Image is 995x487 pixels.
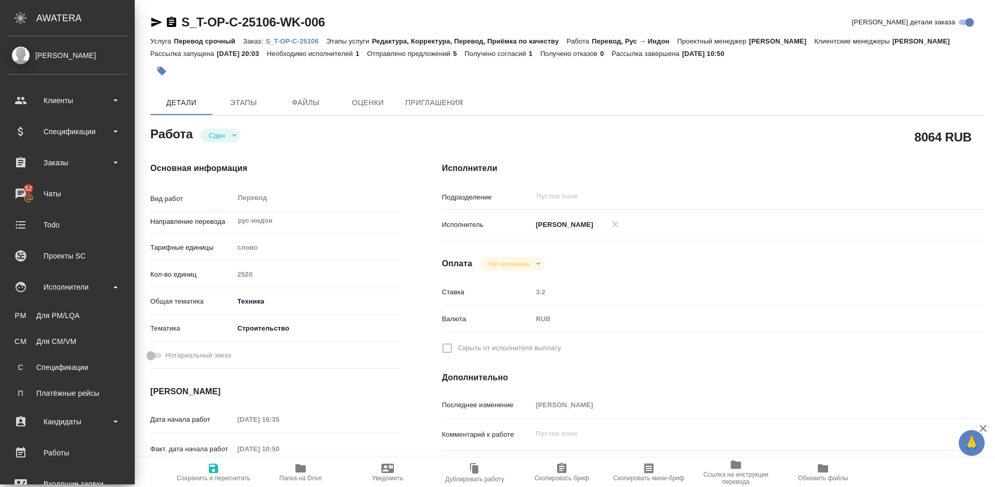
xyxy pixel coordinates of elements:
[8,186,127,202] div: Чаты
[343,96,393,109] span: Оценки
[442,400,532,410] p: Последнее изменение
[150,217,234,227] p: Направление перевода
[281,96,331,109] span: Файлы
[150,60,173,82] button: Добавить тэг
[814,37,892,45] p: Клиентские менеджеры
[892,37,958,45] p: [PERSON_NAME]
[605,458,692,487] button: Скопировать мини-бриф
[677,37,749,45] p: Проектный менеджер
[915,128,972,146] h2: 8064 RUB
[13,362,122,373] div: Спецификации
[3,212,132,238] a: Todo
[682,50,732,58] p: [DATE] 10:50
[219,96,268,109] span: Этапы
[19,183,38,194] span: 52
[8,414,127,429] div: Кандидаты
[150,296,234,307] p: Общая тематика
[442,429,532,440] p: Комментарий к работе
[612,50,682,58] p: Рассылка завершена
[356,50,367,58] p: 1
[445,476,504,483] span: Дублировать работу
[8,217,127,233] div: Todo
[959,430,985,456] button: 🙏
[150,16,163,28] button: Скопировать ссылку для ЯМессенджера
[234,441,324,456] input: Пустое поле
[257,458,344,487] button: Папка на Drive
[8,50,127,61] div: [PERSON_NAME]
[243,37,265,45] p: Заказ:
[150,242,234,253] p: Тарифные единицы
[165,16,178,28] button: Скопировать ссылку
[206,131,228,140] button: Сдан
[431,458,518,487] button: Дублировать работу
[201,128,240,142] div: Сдан
[532,284,939,299] input: Пустое поле
[150,269,234,280] p: Кол-во единиц
[150,414,234,425] p: Дата начала работ
[453,50,464,58] p: 5
[749,37,814,45] p: [PERSON_NAME]
[442,371,984,384] h4: Дополнительно
[458,343,561,353] span: Скрыть от исполнителя выплату
[442,220,532,230] p: Исполнитель
[541,50,600,58] p: Получено отказов
[798,475,848,482] span: Обновить файлы
[234,412,324,427] input: Пустое поле
[442,192,532,203] p: Подразделение
[174,37,243,45] p: Перевод срочный
[36,8,135,28] div: AWATERA
[8,155,127,170] div: Заказы
[150,323,234,334] p: Тематика
[265,36,326,45] a: S_T-OP-C-25106
[442,257,473,270] h4: Оплата
[13,336,122,347] div: Для CM/VM
[8,357,127,378] a: ССпецификации
[372,37,567,45] p: Редактура, Корректура, Перевод, Приёмка по качеству
[13,388,122,398] div: Платёжные рейсы
[529,50,540,58] p: 1
[150,385,401,398] h4: [PERSON_NAME]
[534,475,589,482] span: Скопировать бриф
[8,331,127,352] a: CMДля CM/VM
[13,310,122,321] div: Для PM/LQA
[234,293,401,310] div: Техника
[150,194,234,204] p: Вид работ
[779,458,866,487] button: Обновить файлы
[442,287,532,297] p: Ставка
[692,458,779,487] button: Ссылка на инструкции перевода
[518,458,605,487] button: Скопировать бриф
[532,220,593,230] p: [PERSON_NAME]
[367,50,453,58] p: Отправлено предложений
[344,458,431,487] button: Уведомить
[3,243,132,269] a: Проекты SC
[326,37,372,45] p: Этапы услуги
[465,50,529,58] p: Получено согласий
[963,432,980,454] span: 🙏
[177,475,250,482] span: Сохранить и пересчитать
[234,267,401,282] input: Пустое поле
[486,260,532,268] button: Не оплачена
[613,475,684,482] span: Скопировать мини-бриф
[566,37,592,45] p: Работа
[267,50,356,58] p: Необходимо исполнителей
[699,471,773,485] span: Ссылка на инструкции перевода
[150,50,217,58] p: Рассылка запущена
[8,383,127,404] a: ППлатёжные рейсы
[8,93,127,108] div: Клиенты
[442,314,532,324] p: Валюта
[3,181,132,207] a: 52Чаты
[600,50,612,58] p: 0
[442,162,984,175] h4: Исполнители
[234,320,401,337] div: Строительство
[8,445,127,461] div: Работы
[265,37,326,45] p: S_T-OP-C-25106
[8,305,127,326] a: PMДля PM/LQA
[181,15,325,29] a: S_T-OP-C-25106-WK-006
[217,50,267,58] p: [DATE] 20:03
[535,190,914,203] input: Пустое поле
[532,310,939,328] div: RUB
[852,17,955,27] span: [PERSON_NAME] детали заказа
[234,239,401,256] div: слово
[150,162,401,175] h4: Основная информация
[372,475,403,482] span: Уведомить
